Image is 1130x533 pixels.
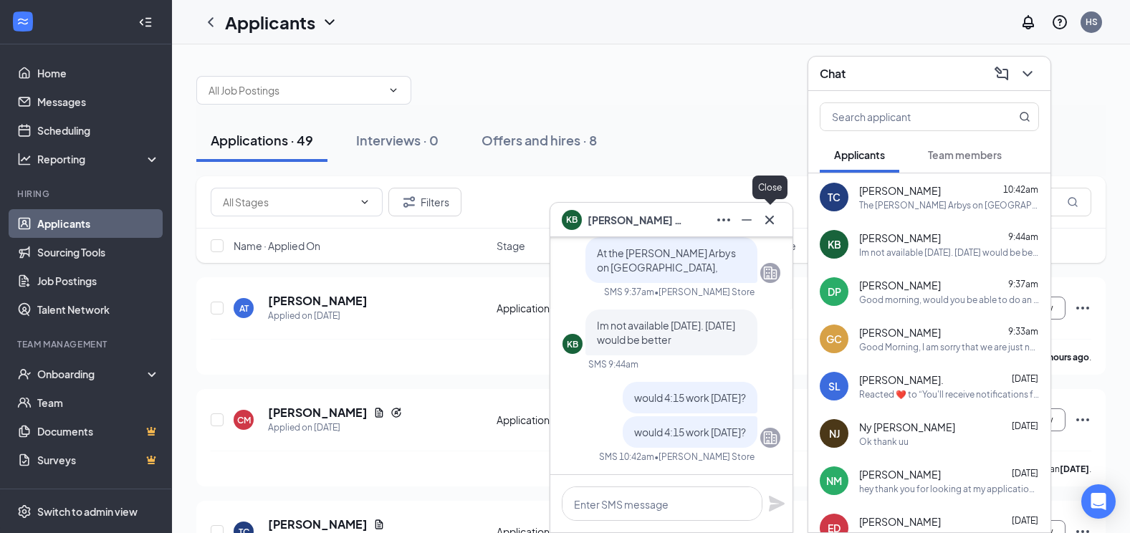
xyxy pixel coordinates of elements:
svg: Settings [17,504,32,519]
div: GC [826,332,842,346]
span: 9:44am [1008,231,1038,242]
input: Search applicant [820,103,990,130]
h1: Applicants [225,10,315,34]
div: Interviews · 0 [356,131,439,149]
span: [PERSON_NAME] [859,183,941,198]
div: NJ [829,426,840,441]
span: Stage [497,239,525,253]
div: DP [828,284,841,299]
span: [PERSON_NAME] [859,278,941,292]
svg: ChevronLeft [202,14,219,31]
a: Home [37,59,160,87]
svg: UserCheck [17,367,32,381]
b: [DATE] [1060,464,1089,474]
span: [DATE] [1012,515,1038,526]
span: Team members [928,148,1002,161]
svg: Notifications [1020,14,1037,31]
span: 9:33am [1008,326,1038,337]
div: Good Morning, I am sorry that we are just now seeing this but are you available for an interview ... [859,341,1039,353]
div: TC [828,190,841,204]
a: Team [37,388,160,417]
a: SurveysCrown [37,446,160,474]
h5: [PERSON_NAME] [268,517,368,532]
span: 9:37am [1008,279,1038,289]
svg: WorkstreamLogo [16,14,30,29]
a: Sourcing Tools [37,238,160,266]
div: SMS 10:42am [599,451,654,463]
span: • [PERSON_NAME] Store [654,286,755,298]
div: Im not available [DATE]. [DATE] would be better [859,246,1039,259]
div: SMS 9:37am [604,286,654,298]
div: SMS 9:44am [588,358,638,370]
span: Name · Applied On [234,239,320,253]
a: Messages [37,87,160,116]
div: Applications · 49 [211,131,313,149]
div: Team Management [17,338,157,350]
span: [DATE] [1012,468,1038,479]
svg: ChevronDown [388,85,399,96]
div: NM [826,474,842,488]
span: Ny [PERSON_NAME] [859,420,955,434]
h5: [PERSON_NAME] [268,293,368,309]
div: Reporting [37,152,161,166]
button: Ellipses [712,208,735,231]
svg: QuestionInfo [1051,14,1068,31]
div: Open Intercom Messenger [1081,484,1116,519]
svg: Company [762,264,779,282]
span: • [PERSON_NAME] Store [654,451,755,463]
input: All Stages [223,194,353,210]
span: would 4:15 work [DATE]? [634,426,746,438]
svg: Ellipses [1074,299,1091,317]
div: Close [752,176,787,199]
span: Applicants [834,148,885,161]
h5: [PERSON_NAME] [268,405,368,421]
svg: ChevronDown [1019,65,1036,82]
svg: ChevronDown [321,14,338,31]
span: [PERSON_NAME] [859,231,941,245]
div: Reacted ❤️ to “You'll receive notifications for your application for Crew Member at [PERSON_NAME]... [859,388,1039,400]
span: [DATE] [1012,373,1038,384]
div: hey thank you for looking at my application , I am [DEMOGRAPHIC_DATA] I don't have very much expe... [859,483,1039,495]
svg: Analysis [17,152,32,166]
a: Scheduling [37,116,160,145]
span: would 4:15 work [DATE]? [634,391,746,404]
svg: ComposeMessage [993,65,1010,82]
svg: Collapse [138,15,153,29]
svg: Document [373,519,385,530]
button: Plane [768,495,785,512]
div: Good morning, would you be able to do an interview [DATE] at 3:45? thank you [PERSON_NAME] [859,294,1039,306]
div: Application Review [497,413,623,427]
div: CM [237,414,251,426]
h3: Chat [820,66,846,82]
span: [PERSON_NAME] [859,467,941,481]
input: All Job Postings [209,82,382,98]
svg: Reapply [391,407,402,418]
svg: Document [373,407,385,418]
div: Application Review [497,301,623,315]
div: Applied on [DATE] [268,421,402,435]
a: Talent Network [37,295,160,324]
svg: Minimize [738,211,755,229]
div: Ok thank uu [859,436,909,448]
button: ComposeMessage [990,62,1013,85]
svg: Company [762,429,779,446]
span: Im not available [DATE]. [DATE] would be better [597,319,735,346]
b: 20 hours ago [1037,352,1089,362]
svg: Ellipses [1074,411,1091,428]
svg: ChevronDown [359,196,370,208]
div: Offers and hires · 8 [482,131,597,149]
svg: Cross [761,211,778,229]
span: [PERSON_NAME] Billos [588,212,688,228]
span: 10:42am [1003,184,1038,195]
span: [DATE] [1012,421,1038,431]
svg: Ellipses [715,211,732,229]
span: At the [PERSON_NAME] Arbys on [GEOGRAPHIC_DATA], [597,246,736,274]
svg: MagnifyingGlass [1019,111,1030,123]
div: Onboarding [37,367,148,381]
div: KB [828,237,841,251]
div: Switch to admin view [37,504,138,519]
svg: Filter [401,193,418,211]
div: AT [239,302,249,314]
div: KB [567,338,578,350]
